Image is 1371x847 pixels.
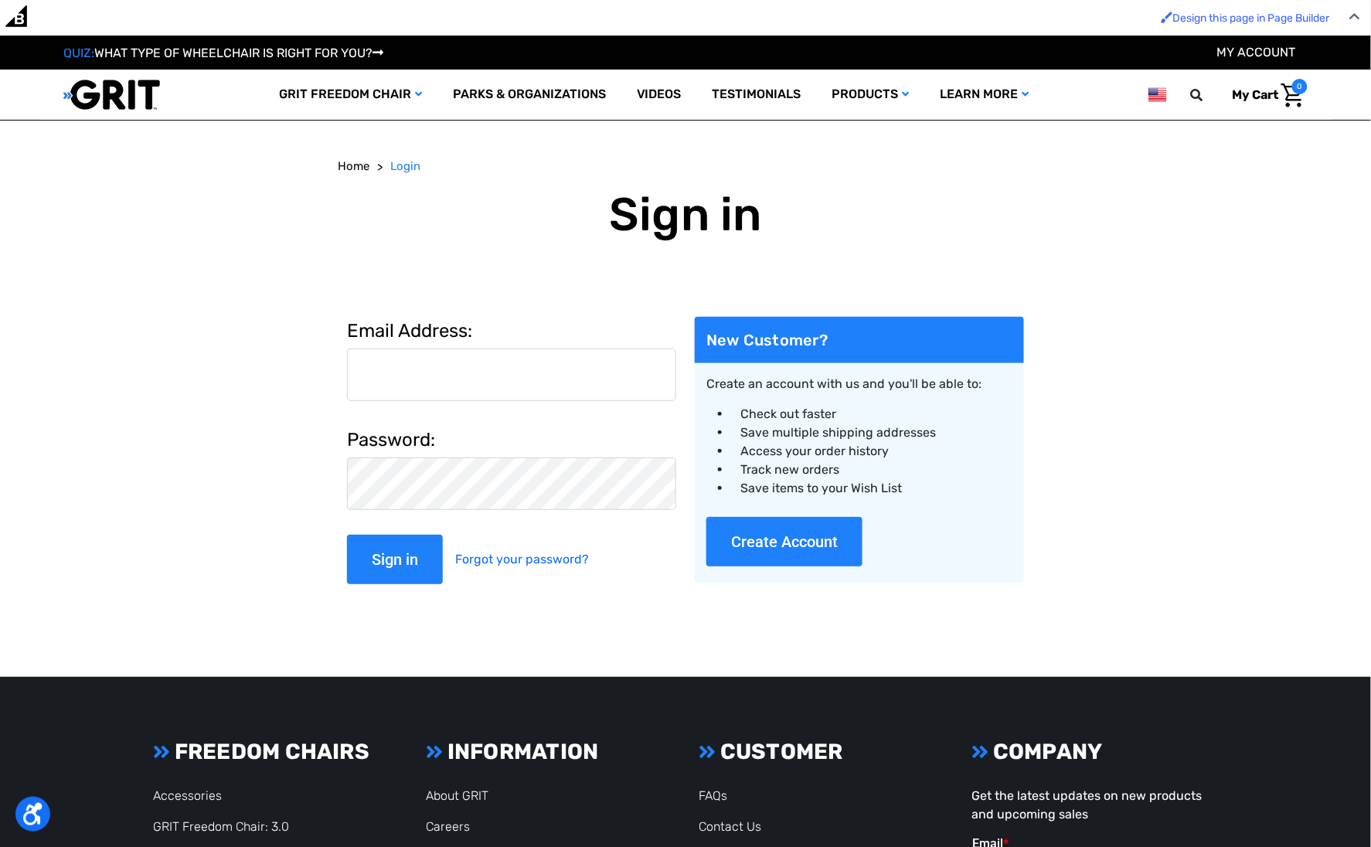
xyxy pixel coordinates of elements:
[706,517,862,566] button: Create Account
[706,539,862,554] a: Create Account
[699,788,728,803] a: FAQs
[1161,11,1173,23] img: Enabled brush for page builder edit.
[817,70,925,120] a: Products
[63,79,160,111] img: GRIT All-Terrain Wheelchair and Mobility Equipment
[338,158,1033,175] nav: Breadcrumb
[338,158,369,175] a: Home
[153,788,222,803] a: Accessories
[427,819,471,834] a: Careers
[972,739,1218,765] h3: COMPANY
[1217,45,1296,60] a: Account
[437,70,621,120] a: Parks & Organizations
[1281,83,1304,107] img: Cart
[695,317,1024,363] h2: New Customer?
[1153,4,1338,32] a: Enabled brush for page builder edit. Design this page in Page Builder
[338,187,1033,243] h1: Sign in
[731,479,1012,498] li: Save items to your Wish List
[621,70,697,120] a: Videos
[697,70,817,120] a: Testimonials
[347,535,443,584] input: Sign in
[731,442,1012,461] li: Access your order history
[699,819,762,834] a: Contact Us
[347,426,676,454] label: Password:
[1292,79,1308,94] span: 0
[153,739,399,765] h3: FREEDOM CHAIRS
[264,70,437,120] a: GRIT Freedom Chair
[338,159,369,173] span: Home
[427,788,489,803] a: About GRIT
[390,159,420,173] span: Login
[699,739,945,765] h3: CUSTOMER
[972,787,1218,824] p: Get the latest updates on new products and upcoming sales
[1349,13,1360,20] img: Close Admin Bar
[390,158,420,175] a: Login
[731,405,1012,423] li: Check out faster
[1198,79,1221,111] input: Search
[427,739,672,765] h3: INFORMATION
[706,375,1012,393] p: Create an account with us and you'll be able to:
[1233,87,1279,102] span: My Cart
[1221,79,1308,111] a: Cart with 0 items
[731,423,1012,442] li: Save multiple shipping addresses
[347,317,676,345] label: Email Address:
[925,70,1045,120] a: Learn More
[63,46,383,60] a: QUIZ:WHAT TYPE OF WHEELCHAIR IS RIGHT FOR YOU?
[731,461,1012,479] li: Track new orders
[153,819,289,834] a: GRIT Freedom Chair: 3.0
[1173,12,1330,25] span: Design this page in Page Builder
[455,535,589,584] a: Forgot your password?
[63,46,94,60] span: QUIZ:
[1148,85,1167,104] img: us.png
